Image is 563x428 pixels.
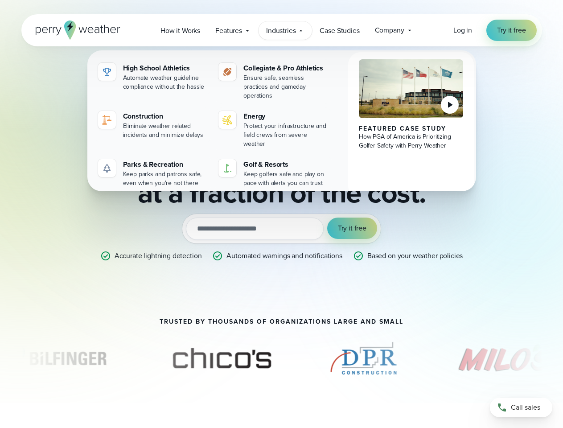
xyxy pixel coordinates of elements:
div: 3 of 11 [328,336,399,381]
p: Based on your weather policies [367,251,463,261]
div: Featured Case Study [359,125,464,132]
img: Chicos.svg [159,336,285,381]
h2: Perry Weather: A with faster, more reliable lightning detection at a fraction of the cost. [66,93,497,207]
span: Try it free [497,25,526,36]
div: Collegiate & Pro Athletics [243,63,329,74]
span: Call sales [511,402,540,413]
div: Golf & Resorts [243,159,329,170]
div: Keep parks and patrons safe, even when you're not there [123,170,208,188]
h2: Trusted by thousands of organizations large and small [160,318,403,325]
span: How it Works [160,25,200,36]
span: Features [215,25,242,36]
div: Keep golfers safe and play on pace with alerts you can trust [243,170,329,188]
img: highschool-icon.svg [102,66,112,77]
div: Protect your infrastructure and field crews from severe weather [243,122,329,148]
img: energy-icon@2x-1.svg [222,115,233,125]
a: Parks & Recreation Keep parks and patrons safe, even when you're not there [95,156,212,191]
a: Collegiate & Pro Athletics Ensure safe, seamless practices and gameday operations [215,59,332,104]
span: Company [375,25,404,36]
img: golf-iconV2.svg [222,163,233,173]
span: Industries [266,25,296,36]
div: Automate weather guideline compliance without the hassle [123,74,208,91]
div: Construction [123,111,208,122]
a: Try it free [486,20,536,41]
a: Energy Protect your infrastructure and field crews from severe weather [215,107,332,152]
div: How PGA of America is Prioritizing Golfer Safety with Perry Weather [359,132,464,150]
div: Parks & Recreation [123,159,208,170]
p: Automated warnings and notifications [226,251,342,261]
a: How it Works [153,21,208,40]
img: proathletics-icon@2x-1.svg [222,66,233,77]
img: parks-icon-grey.svg [102,163,112,173]
a: Call sales [490,398,552,417]
div: slideshow [21,336,542,385]
span: Case Studies [320,25,359,36]
a: Case Studies [312,21,367,40]
div: Ensure safe, seamless practices and gameday operations [243,74,329,100]
div: Eliminate weather related incidents and minimize delays [123,122,208,140]
a: Golf & Resorts Keep golfers safe and play on pace with alerts you can trust [215,156,332,191]
div: High School Athletics [123,63,208,74]
img: noun-crane-7630938-1@2x.svg [102,115,112,125]
a: High School Athletics Automate weather guideline compliance without the hassle [95,59,212,95]
p: Accurate lightning detection [115,251,202,261]
div: 2 of 11 [159,336,285,381]
a: PGA of America, Frisco Campus Featured Case Study How PGA of America is Prioritizing Golfer Safet... [348,52,474,198]
img: DPR-Construction.svg [328,336,399,381]
div: Energy [243,111,329,122]
img: PGA of America, Frisco Campus [359,59,464,118]
span: Try it free [338,223,366,234]
a: Construction Eliminate weather related incidents and minimize delays [95,107,212,143]
span: Log in [453,25,472,35]
button: Try it free [327,218,377,239]
a: Log in [453,25,472,36]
